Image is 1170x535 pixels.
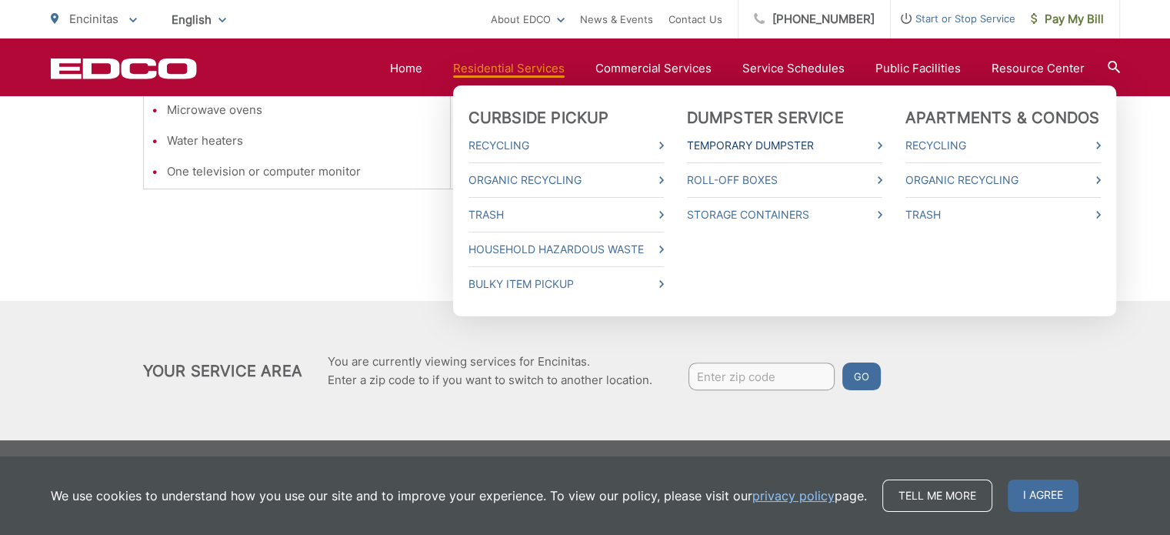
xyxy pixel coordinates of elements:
a: Commercial Services [595,59,712,78]
button: Go [842,363,881,390]
a: Roll-Off Boxes [687,171,882,189]
h2: Your Service Area [143,362,302,380]
a: Organic Recycling [905,171,1101,189]
a: Contact Us [668,10,722,28]
a: Home [390,59,422,78]
span: Encinitas [69,12,118,26]
a: Recycling [468,136,664,155]
a: Public Facilities [875,59,961,78]
a: privacy policy [752,487,835,505]
li: One television or computer monitor [167,162,443,181]
a: Household Hazardous Waste [468,240,664,259]
a: Curbside Pickup [468,109,609,127]
a: Apartments & Condos [905,109,1100,127]
a: About EDCO [491,10,565,28]
a: Storage Containers [687,206,882,224]
a: Trash [468,206,664,224]
a: News & Events [580,10,653,28]
a: Dumpster Service [687,109,844,127]
a: Tell me more [882,480,992,512]
a: EDCD logo. Return to the homepage. [51,58,197,79]
span: English [160,6,238,33]
span: I agree [1008,480,1078,512]
a: Trash [905,206,1101,224]
input: Enter zip code [688,363,835,390]
a: Bulky Item Pickup [468,275,664,293]
span: Pay My Bill [1031,10,1104,28]
li: Microwave ovens [167,101,443,119]
a: Temporary Dumpster [687,136,882,155]
a: Organic Recycling [468,171,664,189]
p: We use cookies to understand how you use our site and to improve your experience. To view our pol... [51,487,867,505]
a: Recycling [905,136,1101,155]
a: Resource Center [992,59,1085,78]
a: Service Schedules [742,59,845,78]
li: Water heaters [167,132,443,150]
p: You are currently viewing services for Encinitas. Enter a zip code to if you want to switch to an... [328,353,652,390]
a: Residential Services [453,59,565,78]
